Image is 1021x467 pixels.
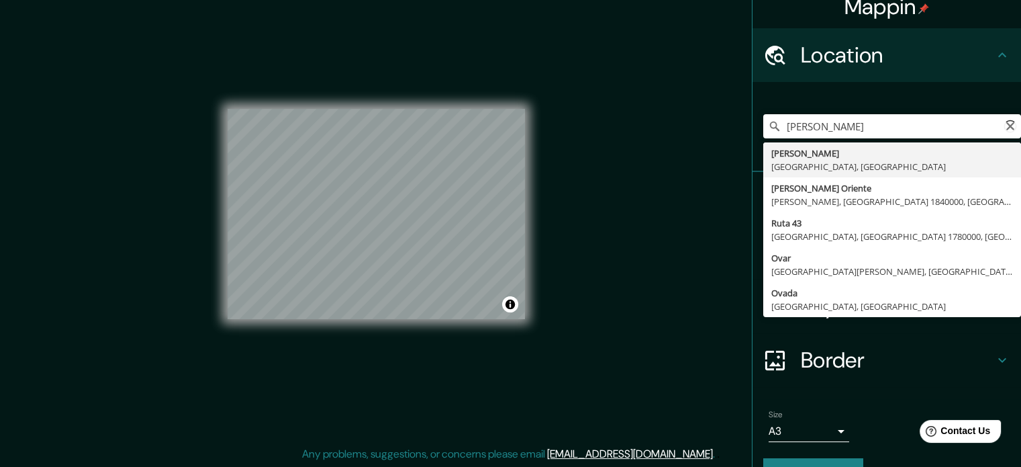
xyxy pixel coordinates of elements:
div: [GEOGRAPHIC_DATA], [GEOGRAPHIC_DATA] 1780000, [GEOGRAPHIC_DATA] [771,230,1013,243]
div: Ovada [771,286,1013,300]
label: Size [769,409,783,421]
a: [EMAIL_ADDRESS][DOMAIN_NAME] [547,447,713,461]
div: [GEOGRAPHIC_DATA], [GEOGRAPHIC_DATA] [771,160,1013,173]
input: Pick your city or area [763,114,1021,138]
div: Ruta 43 [771,216,1013,230]
div: . [717,446,720,462]
div: [PERSON_NAME] [771,146,1013,160]
img: pin-icon.png [918,3,929,14]
div: Pins [752,172,1021,226]
div: . [715,446,717,462]
h4: Location [801,42,994,69]
div: Border [752,333,1021,387]
div: [GEOGRAPHIC_DATA][PERSON_NAME], [GEOGRAPHIC_DATA] [771,265,1013,278]
div: Location [752,28,1021,82]
div: A3 [769,421,849,442]
iframe: Help widget launcher [902,415,1006,452]
div: [GEOGRAPHIC_DATA], [GEOGRAPHIC_DATA] [771,300,1013,313]
p: Any problems, suggestions, or concerns please email . [302,446,715,462]
div: [PERSON_NAME], [GEOGRAPHIC_DATA] 1840000, [GEOGRAPHIC_DATA] [771,195,1013,208]
div: Ovar [771,251,1013,265]
h4: Border [801,347,994,374]
button: Toggle attribution [502,296,518,312]
div: [PERSON_NAME] Oriente [771,181,1013,195]
div: Style [752,226,1021,280]
h4: Layout [801,293,994,320]
div: Layout [752,280,1021,333]
canvas: Map [228,109,525,319]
